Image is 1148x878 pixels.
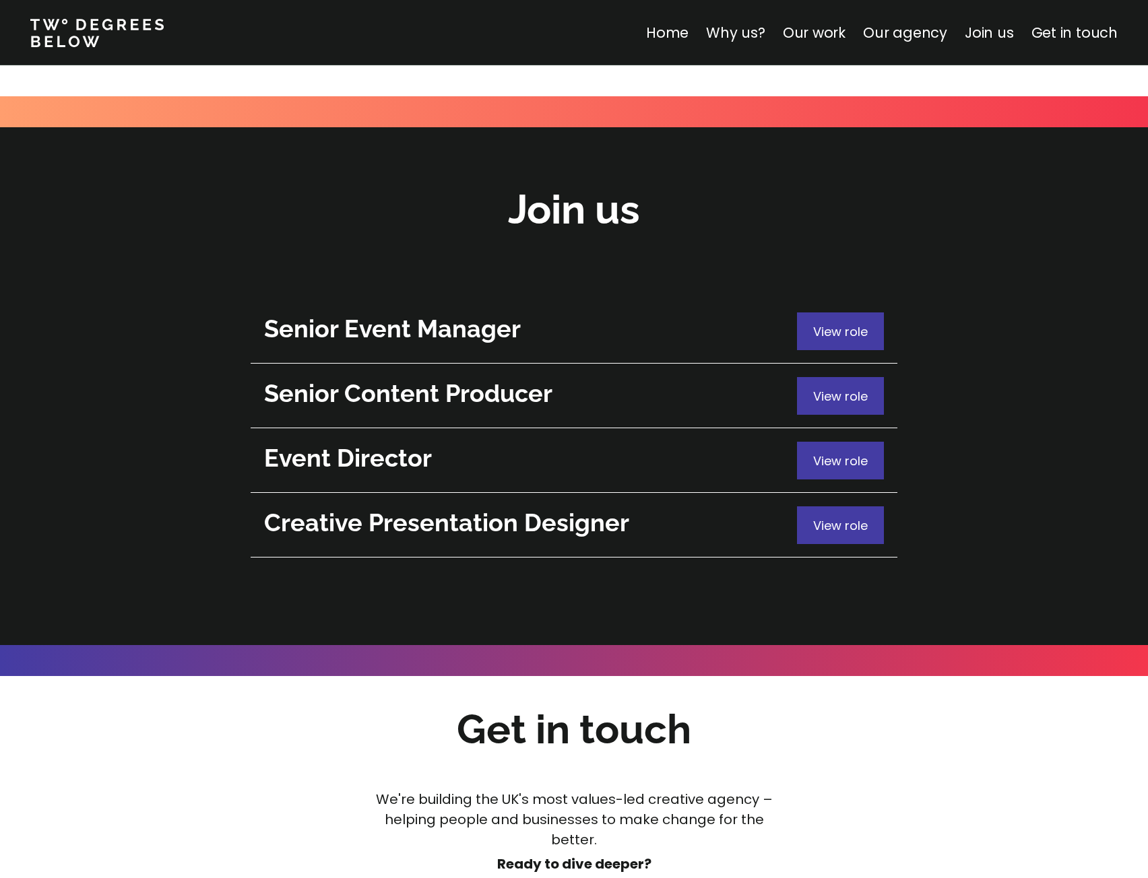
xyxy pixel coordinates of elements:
[264,377,790,410] h2: Senior Content Producer
[706,23,765,42] a: Why us?
[863,23,947,42] a: Our agency
[264,312,790,345] h2: Senior Event Manager
[646,23,689,42] a: Home
[251,299,897,364] a: View role
[783,23,846,42] a: Our work
[362,789,786,850] p: We're building the UK's most values-led creative agency – helping people and businesses to make c...
[497,854,651,873] strong: Ready to dive deeper?
[457,702,691,757] h2: Get in touch
[251,493,897,558] a: View role
[813,517,868,534] span: View role
[264,506,790,539] h2: Creative Presentation Designer
[251,428,897,493] a: View role
[813,388,868,405] span: View role
[1031,23,1118,42] a: Get in touch
[965,23,1014,42] a: Join us
[251,364,897,428] a: View role
[813,452,868,469] span: View role
[813,323,868,340] span: View role
[264,442,790,475] h2: Event Director
[508,182,640,237] h2: Join us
